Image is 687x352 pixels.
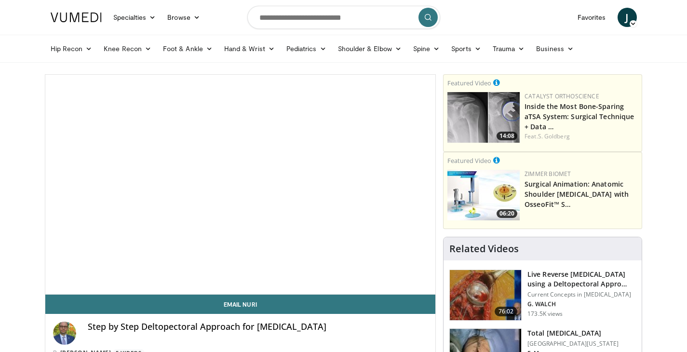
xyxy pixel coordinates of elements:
[487,39,531,58] a: Trauma
[497,209,517,218] span: 06:20
[497,132,517,140] span: 14:08
[447,170,520,220] a: 06:20
[450,270,521,320] img: 684033_3.png.150x105_q85_crop-smart_upscale.jpg
[530,39,579,58] a: Business
[88,322,428,332] h4: Step by Step Deltopectoral Approach for [MEDICAL_DATA]
[527,300,636,308] p: G. WALCH
[247,6,440,29] input: Search topics, interventions
[525,170,571,178] a: Zimmer Biomet
[525,92,599,100] a: Catalyst OrthoScience
[525,179,629,209] a: Surgical Animation: Anatomic Shoulder [MEDICAL_DATA] with OsseoFit™ S…
[162,8,206,27] a: Browse
[447,79,491,87] small: Featured Video
[495,307,518,316] span: 76:02
[445,39,487,58] a: Sports
[525,132,638,141] div: Feat.
[447,92,520,143] img: 9f15458b-d013-4cfd-976d-a83a3859932f.150x105_q85_crop-smart_upscale.jpg
[98,39,157,58] a: Knee Recon
[527,340,619,348] p: [GEOGRAPHIC_DATA][US_STATE]
[108,8,162,27] a: Specialties
[447,156,491,165] small: Featured Video
[45,75,436,295] video-js: Video Player
[527,310,563,318] p: 173.5K views
[527,270,636,289] h3: Live Reverse [MEDICAL_DATA] using a Deltopectoral Appro…
[525,102,634,131] a: Inside the Most Bone-Sparing aTSA System: Surgical Technique + Data …
[572,8,612,27] a: Favorites
[45,39,98,58] a: Hip Recon
[218,39,281,58] a: Hand & Wrist
[157,39,218,58] a: Foot & Ankle
[447,170,520,220] img: 84e7f812-2061-4fff-86f6-cdff29f66ef4.150x105_q85_crop-smart_upscale.jpg
[527,328,619,338] h3: Total [MEDICAL_DATA]
[53,322,76,345] img: Avatar
[51,13,102,22] img: VuMedi Logo
[449,243,519,255] h4: Related Videos
[618,8,637,27] a: J
[449,270,636,321] a: 76:02 Live Reverse [MEDICAL_DATA] using a Deltopectoral Appro… Current Concepts in [MEDICAL_DATA]...
[332,39,407,58] a: Shoulder & Elbow
[447,92,520,143] a: 14:08
[281,39,332,58] a: Pediatrics
[45,295,436,314] a: Email Nuri
[538,132,570,140] a: S. Goldberg
[407,39,445,58] a: Spine
[527,291,636,298] p: Current Concepts in [MEDICAL_DATA]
